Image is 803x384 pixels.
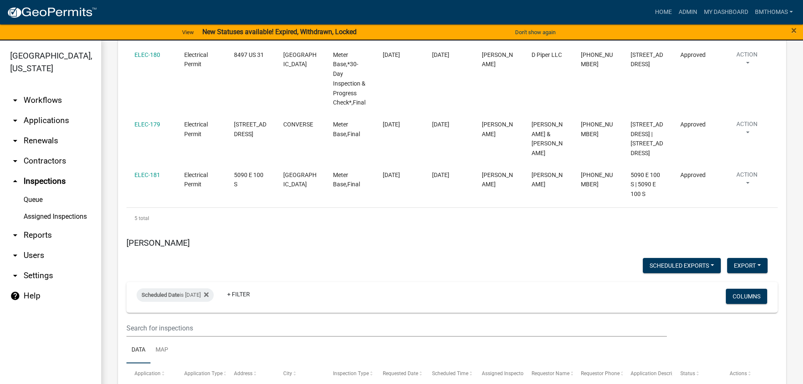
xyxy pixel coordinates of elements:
datatable-header-cell: Requestor Name [524,363,573,384]
i: arrow_drop_down [10,230,20,240]
datatable-header-cell: Application [126,363,176,384]
a: Map [150,337,173,364]
span: Application [134,371,161,376]
span: BUNKER HILL [283,51,317,68]
span: 812-379-2173 [581,51,613,68]
span: 13419 S Co Rd 1000 E | 8497 US 31 [631,51,663,68]
span: Approved [680,121,706,128]
span: D Piper LLC [532,51,562,58]
button: Action [730,120,764,141]
span: Meter Base,Final [333,121,360,137]
i: arrow_drop_down [10,156,20,166]
span: 9131 E State Road 18 | 9131 STATE ROAD 18 [631,121,663,156]
div: 5 total [126,208,778,229]
span: Meter Base,Final [333,172,360,188]
span: Actions [730,371,747,376]
span: 765-206-1322 [581,172,613,188]
span: PERU [283,172,317,188]
span: Requestor Name [532,371,569,376]
span: Assigned Inspector [482,371,525,376]
span: Requested Date [383,371,418,376]
datatable-header-cell: Requested Date [374,363,424,384]
i: arrow_drop_down [10,271,20,281]
datatable-header-cell: Status [672,363,722,384]
datatable-header-cell: Address [226,363,275,384]
span: 08/18/2025 [383,172,400,178]
datatable-header-cell: Inspection Type [325,363,375,384]
span: 09/15/2025 [383,51,400,58]
span: Scheduled Time [432,371,468,376]
span: Address [234,371,252,376]
span: 9131 STATE ROAD 18 [234,121,266,137]
datatable-header-cell: Actions [722,363,771,384]
datatable-header-cell: City [275,363,325,384]
span: Jim Smith [532,172,563,188]
span: 765-603-9309 [581,121,613,137]
button: Export [727,258,768,273]
a: + Filter [220,287,257,302]
input: Search for inspections [126,320,667,337]
button: Close [791,25,797,35]
span: Approved [680,51,706,58]
span: Inspection Type [333,371,369,376]
datatable-header-cell: Scheduled Time [424,363,474,384]
a: Admin [675,4,701,20]
datatable-header-cell: Application Description [623,363,672,384]
span: Kenny Burton [482,51,513,68]
span: Scheduled Date [142,292,180,298]
div: [DATE] [432,170,465,180]
i: arrow_drop_up [10,176,20,186]
a: ELEC-180 [134,51,160,58]
div: [DATE] [432,50,465,60]
span: Application Description [631,371,684,376]
i: help [10,291,20,301]
span: City [283,371,292,376]
span: 5090 E 100 S [234,172,263,188]
span: CONVERSE [283,121,313,128]
datatable-header-cell: Application Type [176,363,226,384]
span: Electrical Permit [184,51,208,68]
span: Status [680,371,695,376]
a: ELEC-179 [134,121,160,128]
span: Kenny Burton [482,172,513,188]
a: View [179,25,197,39]
span: Application Type [184,371,223,376]
span: 8497 US 31 [234,51,264,58]
span: Meter Base,*30-Day Inspection & Progress Check*,Final [333,51,365,106]
span: Electrical Permit [184,172,208,188]
a: ELEC-181 [134,172,160,178]
datatable-header-cell: Requestor Phone [573,363,623,384]
button: Don't show again [512,25,559,39]
span: Electrical Permit [184,121,208,137]
i: arrow_drop_down [10,250,20,260]
h5: [PERSON_NAME] [126,238,778,248]
span: Kenny Burton [482,121,513,137]
span: × [791,24,797,36]
i: arrow_drop_down [10,95,20,105]
i: arrow_drop_down [10,136,20,146]
button: Columns [726,289,767,304]
span: Approved [680,172,706,178]
a: bmthomas [752,4,796,20]
i: arrow_drop_down [10,115,20,126]
span: Geoffrey & Christina Wyrick [532,121,563,156]
a: My Dashboard [701,4,752,20]
a: Home [652,4,675,20]
button: Action [730,170,764,191]
a: Data [126,337,150,364]
span: 5090 E 100 S | 5090 E 100 S [631,172,660,198]
strong: New Statuses available! Expired, Withdrawn, Locked [202,28,357,36]
div: [DATE] [432,120,465,129]
datatable-header-cell: Assigned Inspector [474,363,524,384]
span: 08/18/2025 [383,121,400,128]
div: is [DATE] [137,288,214,302]
span: Requestor Phone [581,371,620,376]
button: Action [730,50,764,71]
button: Scheduled Exports [643,258,721,273]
